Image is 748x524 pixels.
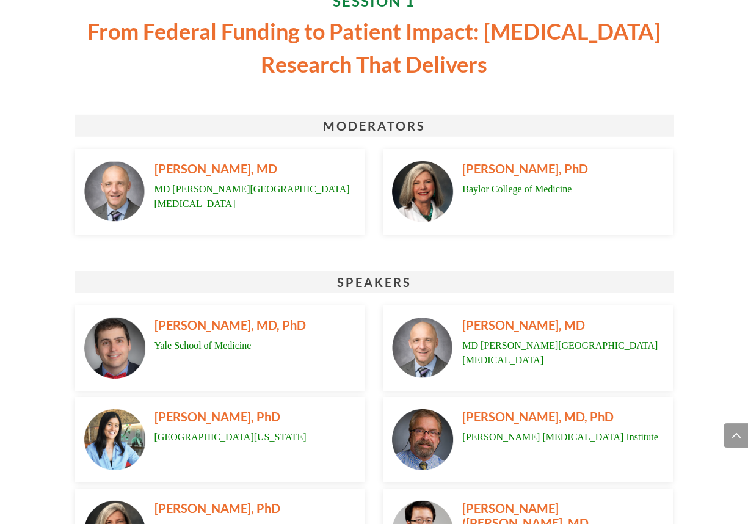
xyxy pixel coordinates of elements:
span: [PERSON_NAME], MD, PhD [154,318,306,332]
span: [PERSON_NAME], PhD [154,501,280,515]
span: [PERSON_NAME], PhD [462,161,588,176]
span: [PERSON_NAME] [MEDICAL_DATA] Institute [462,432,658,442]
span: MD [PERSON_NAME][GEOGRAPHIC_DATA][MEDICAL_DATA] [462,340,658,365]
span: [PERSON_NAME], MD, PhD [462,409,614,424]
span: [PERSON_NAME], PhD [154,409,280,424]
span: [PERSON_NAME], MD [462,318,585,332]
p: speakers [75,274,674,290]
img: Scott Tykodi [392,161,453,222]
span: [GEOGRAPHIC_DATA][US_STATE] [154,432,307,442]
span: Yale School of Medicine [154,340,252,351]
img: David Braun [84,318,145,379]
div: MODERATORS [75,118,674,134]
span: From Federal Funding to Patient Impact: [MEDICAL_DATA] Research That Delivers [87,18,661,78]
span: [PERSON_NAME], MD [154,161,277,176]
span: MD [PERSON_NAME][GEOGRAPHIC_DATA][MEDICAL_DATA] [154,184,350,209]
span: Baylor College of Medicine [462,184,572,194]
